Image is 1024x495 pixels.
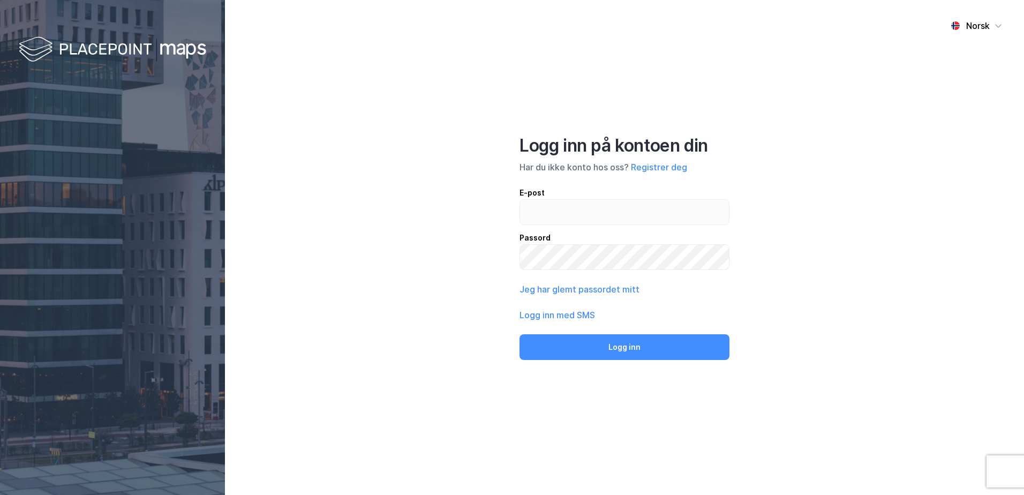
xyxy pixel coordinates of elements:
button: Jeg har glemt passordet mitt [519,283,639,296]
iframe: Chat Widget [970,444,1024,495]
div: Har du ikke konto hos oss? [519,161,729,174]
div: Logg inn på kontoen din [519,135,729,156]
button: Logg inn [519,334,729,360]
button: Logg inn med SMS [519,309,595,321]
div: Passord [519,231,729,244]
button: Registrer deg [631,161,687,174]
div: Norsk [966,19,990,32]
div: E-post [519,186,729,199]
img: logo-white.f07954bde2210d2a523dddb988cd2aa7.svg [19,34,206,66]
